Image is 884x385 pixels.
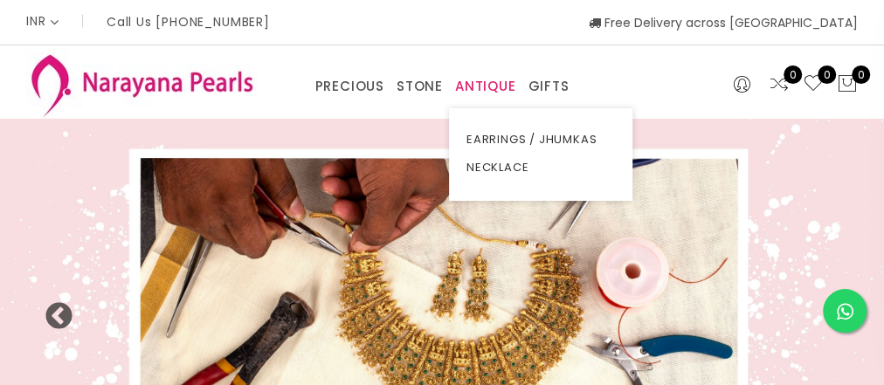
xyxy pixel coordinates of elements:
[852,65,870,84] span: 0
[769,73,790,96] a: 0
[803,73,824,96] a: 0
[589,14,858,31] span: Free Delivery across [GEOGRAPHIC_DATA]
[466,154,615,182] a: NECKLACE
[455,73,516,100] a: ANTIQUE
[107,16,270,28] p: Call Us [PHONE_NUMBER]
[44,302,61,320] button: Previous
[784,65,802,84] span: 0
[466,126,615,154] a: EARRINGS / JHUMKAS
[397,73,443,100] a: STONE
[823,302,840,320] button: Next
[837,73,858,96] button: 0
[818,65,836,84] span: 0
[528,73,569,100] a: GIFTS
[314,73,383,100] a: PRECIOUS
